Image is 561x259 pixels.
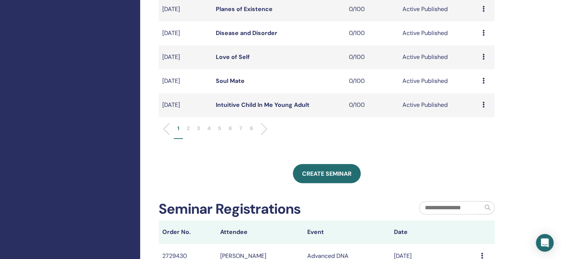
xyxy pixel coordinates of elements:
td: [DATE] [159,69,212,93]
a: Create seminar [293,164,361,183]
td: 0/100 [345,93,399,117]
p: 1 [177,125,179,132]
div: Open Intercom Messenger [536,234,554,252]
a: Love of Self [216,53,250,61]
a: Planes of Existence [216,5,273,13]
a: Soul Mate [216,77,245,85]
td: [DATE] [159,45,212,69]
h2: Seminar Registrations [159,201,301,218]
th: Event [304,220,391,244]
th: Date [390,220,477,244]
th: Attendee [217,220,304,244]
p: 4 [207,125,211,132]
td: Active Published [399,45,479,69]
a: Intuitive Child In Me Young Adult [216,101,309,109]
td: Active Published [399,69,479,93]
p: 2 [187,125,190,132]
span: Create seminar [302,170,352,178]
p: 7 [239,125,242,132]
td: [DATE] [159,93,212,117]
th: Order No. [159,220,217,244]
p: 5 [218,125,221,132]
td: Active Published [399,93,479,117]
td: 0/100 [345,69,399,93]
td: 0/100 [345,21,399,45]
p: 6 [229,125,232,132]
td: [DATE] [159,21,212,45]
a: Disease and Disorder [216,29,277,37]
td: Active Published [399,21,479,45]
p: 3 [197,125,200,132]
p: 8 [250,125,253,132]
td: 0/100 [345,45,399,69]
